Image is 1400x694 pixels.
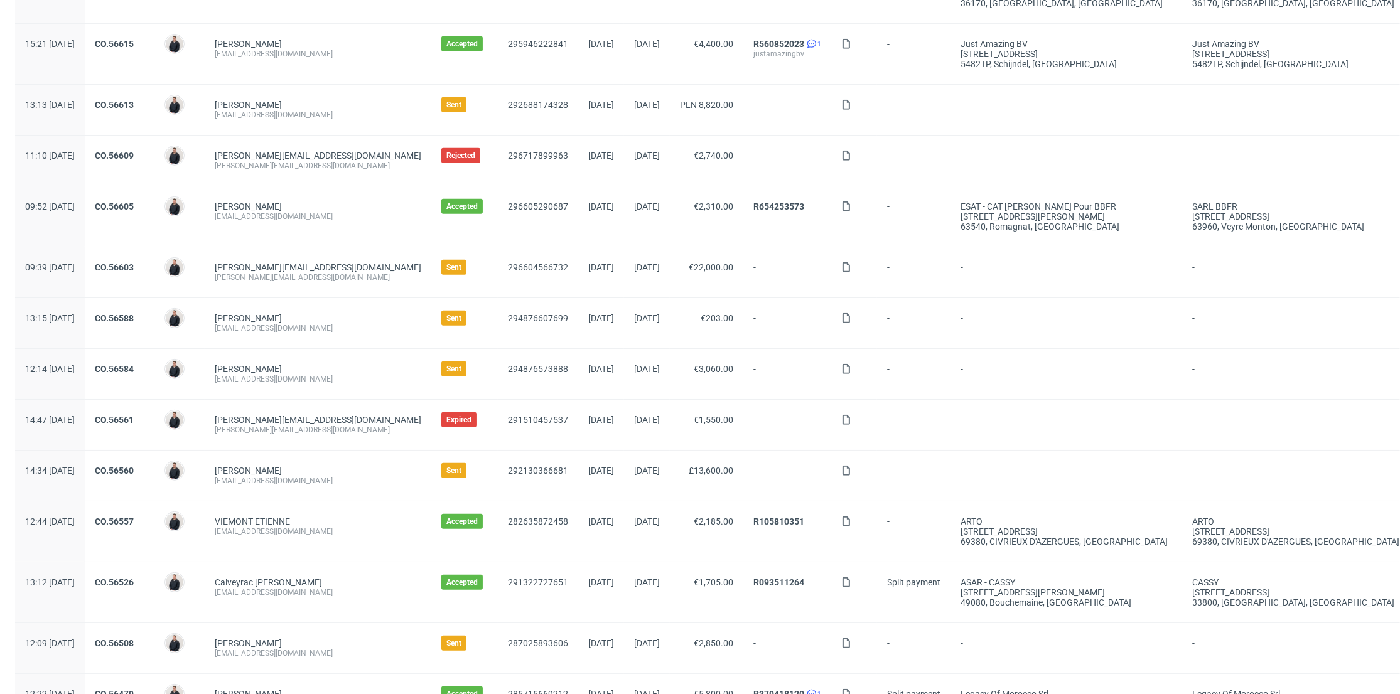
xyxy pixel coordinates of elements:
[95,638,134,648] a: CO.56508
[95,201,134,211] a: CO.56605
[95,364,134,374] a: CO.56584
[701,313,733,323] span: €203.00
[215,374,421,384] div: [EMAIL_ADDRESS][DOMAIN_NAME]
[508,577,568,587] a: 291322727651
[588,415,614,425] span: [DATE]
[166,360,183,378] img: Adrian Margula
[753,262,821,282] span: -
[753,638,821,658] span: -
[961,100,1172,120] span: -
[25,364,75,374] span: 12:14 [DATE]
[446,151,475,161] span: Rejected
[961,59,1172,69] div: 5482TP, Schijndel , [GEOGRAPHIC_DATA]
[25,313,75,323] span: 13:15 [DATE]
[634,516,660,526] span: [DATE]
[680,100,733,110] span: PLN 8,820.00
[166,634,183,652] img: Adrian Margula
[961,526,1172,537] div: [STREET_ADDRESS]
[25,262,75,272] span: 09:39 [DATE]
[95,313,134,323] a: CO.56588
[215,272,421,282] div: [PERSON_NAME][EMAIL_ADDRESS][DOMAIN_NAME]
[215,526,421,537] div: [EMAIL_ADDRESS][DOMAIN_NAME]
[753,151,821,171] span: -
[887,415,940,435] span: -
[215,648,421,658] div: [EMAIL_ADDRESS][DOMAIN_NAME]
[25,577,75,587] span: 13:12 [DATE]
[508,638,568,648] a: 287025893606
[508,100,568,110] a: 292688174328
[446,39,478,49] span: Accepted
[25,638,75,648] span: 12:09 [DATE]
[25,201,75,211] span: 09:52 [DATE]
[634,151,660,161] span: [DATE]
[446,364,461,374] span: Sent
[508,466,568,476] a: 292130366681
[508,313,568,323] a: 294876607699
[961,364,1172,384] span: -
[887,516,940,547] span: -
[961,262,1172,282] span: -
[887,262,940,282] span: -
[446,201,478,211] span: Accepted
[508,364,568,374] a: 294876573888
[215,638,282,648] a: [PERSON_NAME]
[634,201,660,211] span: [DATE]
[588,39,614,49] span: [DATE]
[634,39,660,49] span: [DATE]
[588,313,614,323] span: [DATE]
[446,638,461,648] span: Sent
[508,39,568,49] a: 295946222841
[694,415,733,425] span: €1,550.00
[694,39,733,49] span: €4,400.00
[887,638,940,658] span: -
[961,313,1172,333] span: -
[95,151,134,161] a: CO.56609
[961,39,1172,49] div: Just Amazing BV
[215,201,282,211] a: [PERSON_NAME]
[166,411,183,429] img: Adrian Margula
[166,147,183,164] img: Adrian Margula
[446,100,461,110] span: Sent
[689,262,733,272] span: €22,000.00
[961,577,1172,587] div: ASAR - CASSY
[588,638,614,648] span: [DATE]
[166,309,183,327] img: Adrian Margula
[215,39,282,49] a: [PERSON_NAME]
[887,201,940,232] span: -
[166,462,183,479] img: Adrian Margula
[634,262,660,272] span: [DATE]
[215,516,290,526] a: VIEMONT ETIENNE
[446,577,478,587] span: Accepted
[753,39,804,49] a: R560852023
[694,638,733,648] span: €2,850.00
[961,151,1172,171] span: -
[887,151,940,171] span: -
[25,516,75,526] span: 12:44 [DATE]
[961,466,1172,486] span: -
[588,466,614,476] span: [DATE]
[166,259,183,276] img: Adrian Margula
[753,313,821,333] span: -
[95,39,134,49] a: CO.56615
[215,577,322,587] a: Calveyrac [PERSON_NAME]
[95,577,134,587] a: CO.56526
[961,587,1172,597] div: [STREET_ADDRESS][PERSON_NAME]
[588,364,614,374] span: [DATE]
[215,100,282,110] a: [PERSON_NAME]
[961,516,1172,526] div: ARTO
[961,49,1172,59] div: [STREET_ADDRESS]
[25,415,75,425] span: 14:47 [DATE]
[634,100,660,110] span: [DATE]
[166,574,183,591] img: Adrian Margula
[753,516,804,526] a: R105810351
[166,198,183,215] img: Adrian Margula
[95,100,134,110] a: CO.56613
[166,35,183,53] img: Adrian Margula
[588,100,614,110] span: [DATE]
[753,577,804,587] a: R093511264
[804,39,821,49] a: 1
[215,313,282,323] a: [PERSON_NAME]
[588,577,614,587] span: [DATE]
[753,201,804,211] a: R654253573
[961,638,1172,658] span: -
